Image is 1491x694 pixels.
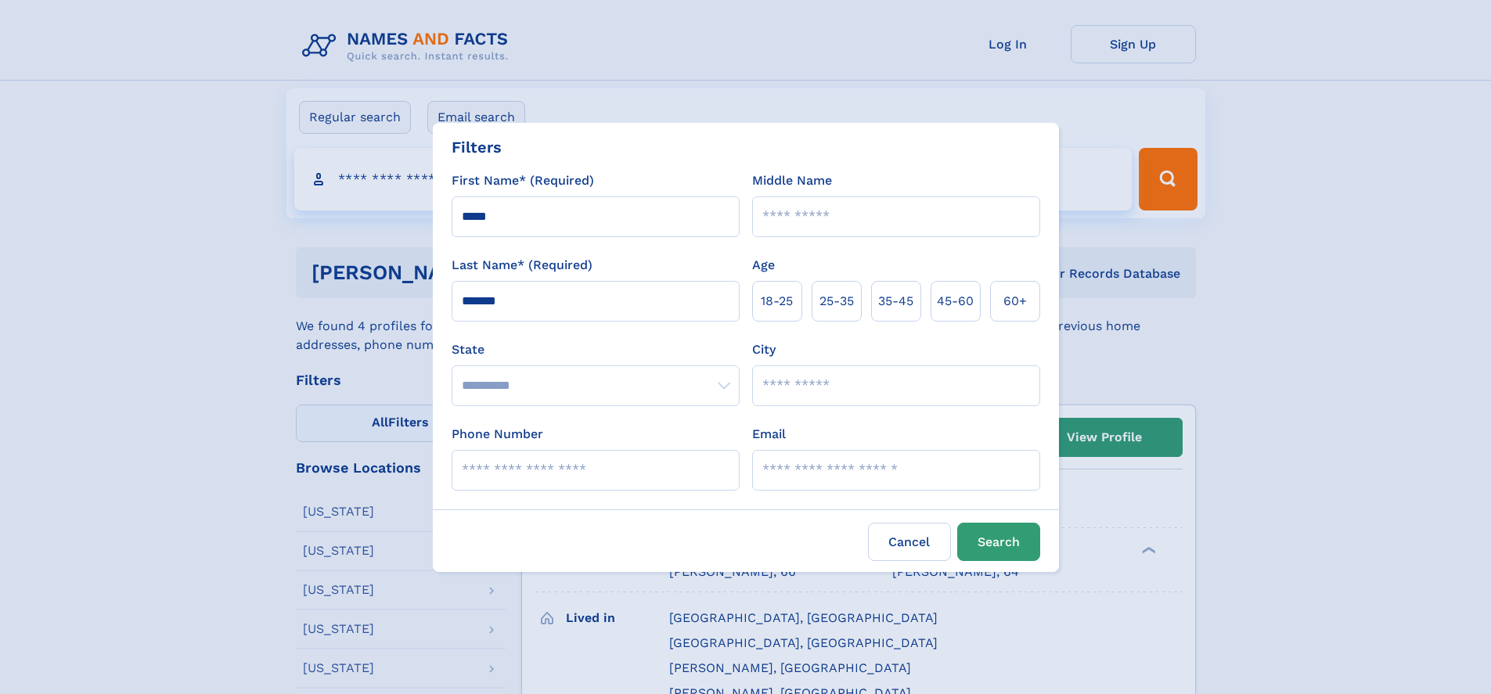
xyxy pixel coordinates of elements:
[752,425,786,444] label: Email
[452,135,502,159] div: Filters
[752,340,776,359] label: City
[452,256,592,275] label: Last Name* (Required)
[937,292,974,311] span: 45‑60
[761,292,793,311] span: 18‑25
[752,256,775,275] label: Age
[878,292,913,311] span: 35‑45
[752,171,832,190] label: Middle Name
[957,523,1040,561] button: Search
[1003,292,1027,311] span: 60+
[819,292,854,311] span: 25‑35
[452,425,543,444] label: Phone Number
[452,340,740,359] label: State
[868,523,951,561] label: Cancel
[452,171,594,190] label: First Name* (Required)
